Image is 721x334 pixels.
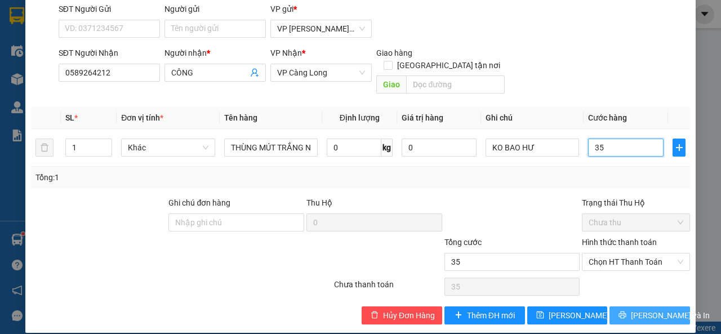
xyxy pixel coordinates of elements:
[333,278,443,298] div: Chưa thanh toán
[588,113,627,122] span: Cước hàng
[455,311,462,320] span: plus
[164,3,266,15] div: Người gửi
[381,139,393,157] span: kg
[224,113,257,122] span: Tên hàng
[406,75,504,93] input: Dọc đường
[402,113,443,122] span: Giá trị hàng
[164,47,266,59] div: Người nhận
[121,113,163,122] span: Đơn vị tính
[250,68,259,77] span: user-add
[609,306,690,324] button: printer[PERSON_NAME] và In
[549,309,639,322] span: [PERSON_NAME] thay đổi
[618,311,626,320] span: printer
[673,139,686,157] button: plus
[38,6,131,17] strong: BIÊN NHẬN GỬI HÀNG
[35,139,54,157] button: delete
[270,48,302,57] span: VP Nhận
[589,214,683,231] span: Chưa thu
[5,22,105,43] span: VP [PERSON_NAME] ([GEOGRAPHIC_DATA]) -
[383,309,435,322] span: Hủy Đơn Hàng
[128,139,208,156] span: Khác
[270,3,372,15] div: VP gửi
[5,48,164,59] p: NHẬN:
[59,3,160,15] div: SĐT Người Gửi
[393,59,505,72] span: [GEOGRAPHIC_DATA] tận nơi
[444,306,525,324] button: plusThêm ĐH mới
[29,73,81,84] span: NHẬN BXMT
[340,113,380,122] span: Định lượng
[362,306,442,324] button: deleteHủy Đơn Hàng
[444,238,482,247] span: Tổng cước
[589,253,683,270] span: Chọn HT Thanh Toán
[582,197,690,209] div: Trạng thái Thu Hộ
[536,311,544,320] span: save
[168,213,304,231] input: Ghi chú đơn hàng
[5,22,164,43] p: GỬI:
[168,198,230,207] label: Ghi chú đơn hàng
[376,75,406,93] span: Giao
[60,61,83,72] span: MINH
[277,20,365,37] span: VP Trần Phú (Hàng)
[306,198,332,207] span: Thu Hộ
[376,48,412,57] span: Giao hàng
[277,64,365,81] span: VP Càng Long
[224,139,318,157] input: VD: Bàn, Ghế
[467,309,515,322] span: Thêm ĐH mới
[65,113,74,122] span: SL
[59,47,160,59] div: SĐT Người Nhận
[5,61,83,72] span: 0787156878 -
[371,311,379,320] span: delete
[631,309,710,322] span: [PERSON_NAME] và In
[35,171,279,184] div: Tổng: 1
[673,143,685,152] span: plus
[32,48,109,59] span: VP Trà Vinh (Hàng)
[486,139,579,157] input: Ghi Chú
[5,73,81,84] span: GIAO:
[527,306,608,324] button: save[PERSON_NAME] thay đổi
[481,107,584,129] th: Ghi chú
[582,238,657,247] label: Hình thức thanh toán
